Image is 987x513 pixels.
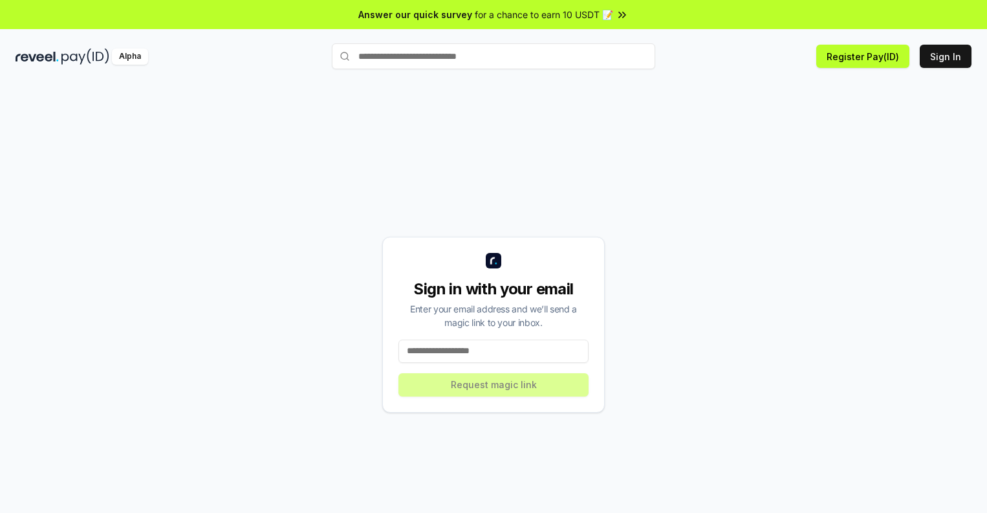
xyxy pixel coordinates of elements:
div: Alpha [112,49,148,65]
img: reveel_dark [16,49,59,65]
img: pay_id [61,49,109,65]
div: Enter your email address and we’ll send a magic link to your inbox. [398,302,589,329]
span: for a chance to earn 10 USDT 📝 [475,8,613,21]
div: Sign in with your email [398,279,589,300]
img: logo_small [486,253,501,268]
span: Answer our quick survey [358,8,472,21]
button: Sign In [920,45,971,68]
button: Register Pay(ID) [816,45,909,68]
